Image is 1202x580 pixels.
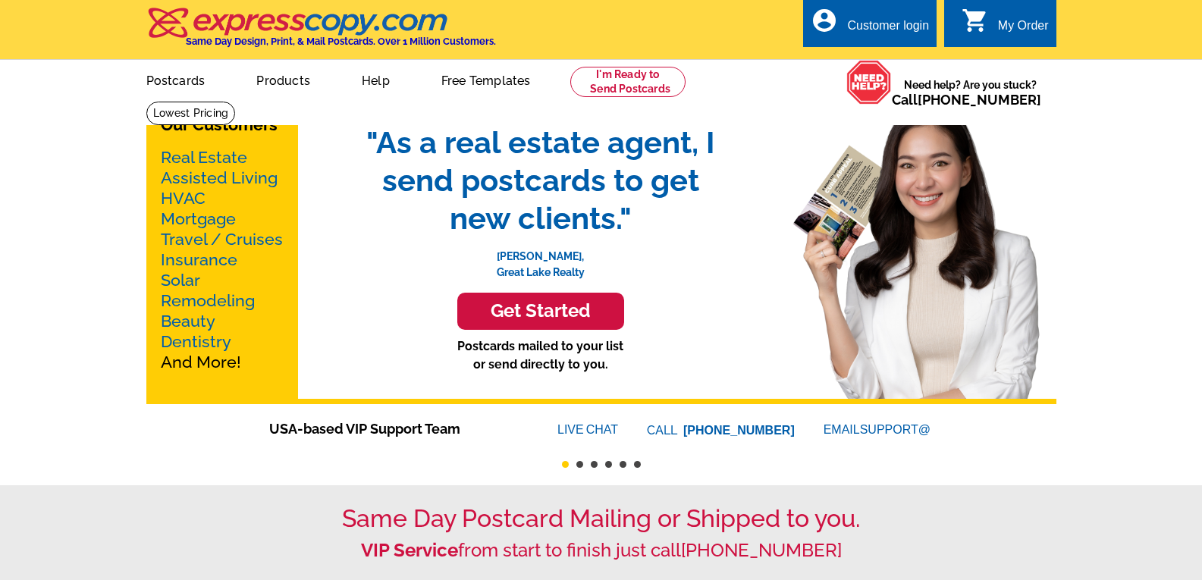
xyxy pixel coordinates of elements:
a: shopping_cart My Order [962,17,1049,36]
p: Postcards mailed to your list or send directly to you. [351,337,730,374]
a: Remodeling [161,291,255,310]
p: [PERSON_NAME], Great Lake Realty [351,237,730,281]
a: Solar [161,271,200,290]
strong: VIP Service [361,539,458,561]
button: 2 of 6 [576,461,583,468]
a: Mortgage [161,209,236,228]
img: help [846,60,892,105]
a: Real Estate [161,148,247,167]
div: Customer login [847,19,929,40]
a: HVAC [161,189,206,208]
a: [PHONE_NUMBER] [918,92,1041,108]
a: Postcards [122,61,230,97]
button: 6 of 6 [634,461,641,468]
a: [PHONE_NUMBER] [681,539,842,561]
i: account_circle [811,7,838,34]
a: Assisted Living [161,168,278,187]
h1: Same Day Postcard Mailing or Shipped to you. [146,504,1056,533]
a: Beauty [161,312,215,331]
button: 3 of 6 [591,461,598,468]
a: [PHONE_NUMBER] [683,424,795,437]
a: EMAILSUPPORT@ [824,423,933,436]
a: Free Templates [417,61,555,97]
span: Need help? Are you stuck? [892,77,1049,108]
font: LIVE [557,421,586,439]
button: 5 of 6 [620,461,626,468]
h2: from start to finish just call [146,540,1056,562]
p: And More! [161,147,284,372]
i: shopping_cart [962,7,989,34]
a: LIVECHAT [557,423,618,436]
a: Dentistry [161,332,231,351]
h4: Same Day Design, Print, & Mail Postcards. Over 1 Million Customers. [186,36,496,47]
h3: Get Started [476,300,605,322]
span: Call [892,92,1041,108]
a: Help [337,61,414,97]
a: Same Day Design, Print, & Mail Postcards. Over 1 Million Customers. [146,18,496,47]
a: Products [232,61,334,97]
a: Travel / Cruises [161,230,283,249]
a: account_circle Customer login [811,17,929,36]
font: SUPPORT@ [860,421,933,439]
font: CALL [647,422,679,440]
a: Insurance [161,250,237,269]
button: 1 of 6 [562,461,569,468]
span: "As a real estate agent, I send postcards to get new clients." [351,124,730,237]
div: My Order [998,19,1049,40]
button: 4 of 6 [605,461,612,468]
span: USA-based VIP Support Team [269,419,512,439]
a: Get Started [351,293,730,330]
